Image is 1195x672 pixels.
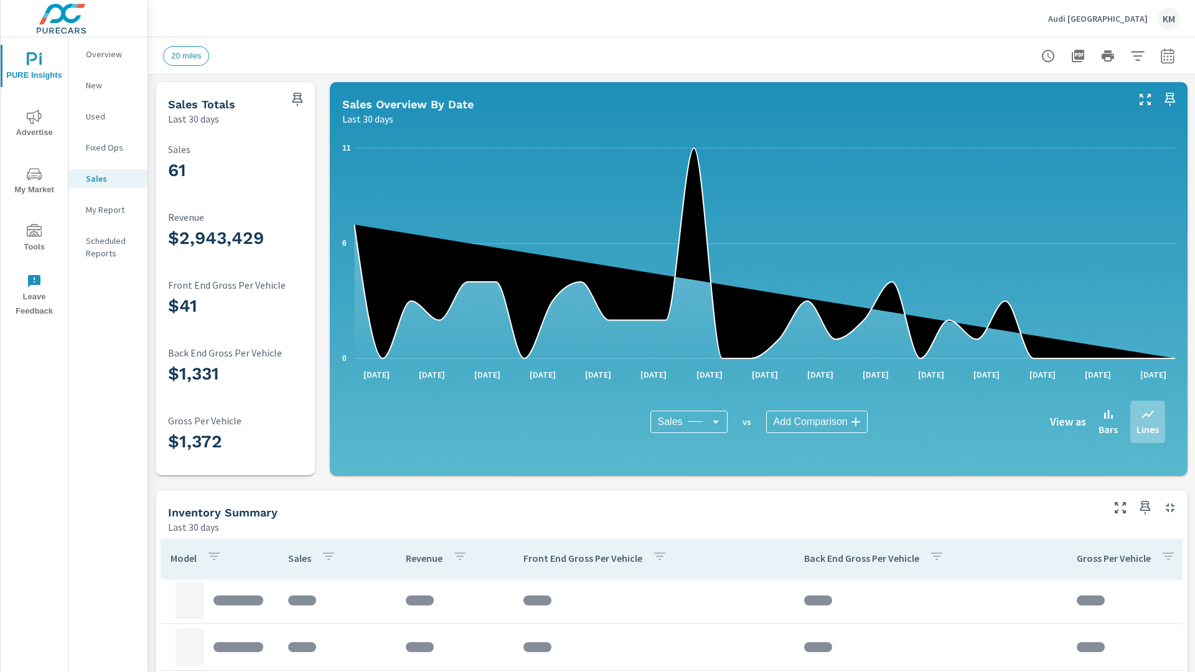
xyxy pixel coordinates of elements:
span: Save this to your personalized report [288,90,307,110]
div: Fixed Ops [68,138,148,157]
div: My Report [68,200,148,219]
p: [DATE] [1076,368,1120,381]
div: Used [68,107,148,126]
p: Audi [GEOGRAPHIC_DATA] [1048,13,1148,24]
p: Model [171,552,197,564]
button: Minimize Widget [1160,498,1180,518]
p: [DATE] [632,368,675,381]
button: "Export Report to PDF" [1066,44,1090,68]
p: [DATE] [576,368,620,381]
p: Bars [1099,422,1118,437]
span: My Market [4,167,64,197]
h3: $1,372 [168,431,332,452]
p: Front End Gross Per Vehicle [168,279,332,291]
div: Sales [650,411,728,433]
div: Scheduled Reports [68,231,148,263]
p: [DATE] [854,368,897,381]
p: [DATE] [965,368,1008,381]
p: [DATE] [743,368,787,381]
h5: Sales Overview By Date [342,98,474,111]
button: Print Report [1095,44,1120,68]
p: Back End Gross Per Vehicle [168,347,332,358]
button: Select Date Range [1155,44,1180,68]
div: New [68,76,148,95]
span: 20 miles [164,51,209,60]
h5: Inventory Summary [168,506,278,519]
span: Sales [658,416,683,428]
h5: Sales Totals [168,98,235,111]
p: Sales [86,172,138,185]
p: [DATE] [410,368,454,381]
div: KM [1158,7,1180,30]
div: Sales [68,169,148,188]
p: [DATE] [799,368,842,381]
div: Overview [68,45,148,63]
span: Add Comparison [774,416,848,428]
p: My Report [86,203,138,216]
span: Leave Feedback [4,274,64,319]
button: Make Fullscreen [1110,498,1130,518]
div: Add Comparison [766,411,868,433]
p: Revenue [168,212,332,223]
p: Front End Gross Per Vehicle [523,552,642,564]
p: [DATE] [521,368,565,381]
p: Fixed Ops [86,141,138,154]
p: [DATE] [355,368,398,381]
p: Last 30 days [342,111,393,126]
p: Revenue [406,552,443,564]
p: [DATE] [1132,368,1175,381]
h3: $1,331 [168,363,332,385]
p: Scheduled Reports [86,235,138,259]
div: nav menu [1,37,68,324]
button: Make Fullscreen [1135,90,1155,110]
text: 11 [342,144,351,152]
p: Sales [168,144,332,155]
h6: View as [1050,416,1086,428]
p: New [86,79,138,91]
p: Gross Per Vehicle [1077,552,1151,564]
h3: $2,943,429 [168,228,332,249]
h3: 61 [168,160,332,181]
span: Save this to your personalized report [1160,90,1180,110]
p: [DATE] [466,368,509,381]
button: Apply Filters [1125,44,1150,68]
p: [DATE] [688,368,731,381]
p: Overview [86,48,138,60]
span: Advertise [4,110,64,140]
p: Back End Gross Per Vehicle [804,552,919,564]
span: Tools [4,224,64,254]
h3: $41 [168,296,332,317]
p: Last 30 days [168,111,219,126]
p: [DATE] [1021,368,1064,381]
span: Save this to your personalized report [1135,498,1155,518]
p: [DATE] [909,368,953,381]
p: Used [86,110,138,123]
p: vs [728,416,766,427]
text: 6 [342,239,347,248]
p: Gross Per Vehicle [168,415,332,426]
p: Lines [1136,422,1159,437]
p: Sales [288,552,311,564]
span: PURE Insights [4,52,64,83]
text: 0 [342,354,347,363]
p: Last 30 days [168,520,219,534]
